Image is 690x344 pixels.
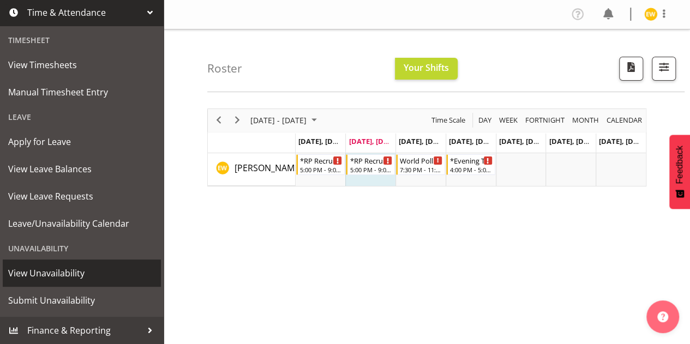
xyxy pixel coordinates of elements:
[3,183,161,210] a: View Leave Requests
[3,51,161,79] a: View Timesheets
[3,106,161,128] div: Leave
[249,113,322,127] button: September 2025
[8,265,155,281] span: View Unavailability
[8,161,155,177] span: View Leave Balances
[400,165,442,174] div: 7:30 PM - 11:30 PM
[571,113,601,127] button: Timeline Month
[27,4,142,21] span: Time & Attendance
[300,155,343,166] div: *RP Recruit Tracks Weeknights
[3,287,161,314] a: Submit Unavailability
[3,259,161,287] a: View Unavailability
[8,215,155,232] span: Leave/Unavailability Calendar
[430,113,466,127] span: Time Scale
[212,113,226,127] button: Previous
[399,136,448,146] span: [DATE], [DATE]
[8,57,155,73] span: View Timesheets
[430,113,467,127] button: Time Scale
[619,57,643,81] button: Download a PDF of the roster according to the set date range.
[652,57,676,81] button: Filter Shifts
[27,322,142,339] span: Finance & Reporting
[450,165,493,174] div: 4:00 PM - 5:00 PM
[249,113,308,127] span: [DATE] - [DATE]
[3,128,161,155] a: Apply for Leave
[499,136,549,146] span: [DATE], [DATE]
[230,113,245,127] button: Next
[549,136,598,146] span: [DATE], [DATE]
[3,237,161,259] div: Unavailability
[350,165,392,174] div: 5:00 PM - 9:00 PM
[3,155,161,183] a: View Leave Balances
[657,311,668,322] img: help-xxl-2.png
[669,135,690,209] button: Feedback - Show survey
[3,210,161,237] a: Leave/Unavailability Calendar
[235,162,302,174] span: [PERSON_NAME]
[207,108,646,186] div: Timeline Week of September 30, 2025
[8,84,155,100] span: Manual Timesheet Entry
[395,58,458,80] button: Your Shifts
[296,154,345,175] div: Enrica Walsh"s event - *RP Recruit Tracks Weeknights Begin From Monday, September 29, 2025 at 5:0...
[571,113,600,127] span: Month
[300,165,343,174] div: 5:00 PM - 9:00 PM
[346,154,395,175] div: Enrica Walsh"s event - *RP Recruit Tracks Weeknights Begin From Tuesday, September 30, 2025 at 5:...
[497,113,520,127] button: Timeline Week
[400,155,442,166] div: World Poll Aust W2 7:30pm~11:30pm
[675,146,685,184] span: Feedback
[228,109,247,132] div: next period
[524,113,567,127] button: Fortnight
[3,29,161,51] div: Timesheet
[3,79,161,106] a: Manual Timesheet Entry
[644,8,657,21] img: enrica-walsh11863.jpg
[446,154,495,175] div: Enrica Walsh"s event - *Evening Training/Briefing 5-9pm Begin From Thursday, October 2, 2025 at 4...
[404,62,449,74] span: Your Shifts
[209,109,228,132] div: previous period
[349,136,398,146] span: [DATE], [DATE]
[396,154,445,175] div: Enrica Walsh"s event - World Poll Aust W2 7:30pm~11:30pm Begin From Wednesday, October 1, 2025 at...
[477,113,493,127] span: Day
[247,109,323,132] div: Sep 29 - Oct 05, 2025
[477,113,494,127] button: Timeline Day
[298,136,348,146] span: [DATE], [DATE]
[498,113,519,127] span: Week
[8,188,155,204] span: View Leave Requests
[207,62,242,75] h4: Roster
[235,161,302,174] a: [PERSON_NAME]
[449,136,499,146] span: [DATE], [DATE]
[296,153,646,186] table: Timeline Week of September 30, 2025
[599,136,649,146] span: [DATE], [DATE]
[350,155,392,166] div: *RP Recruit Tracks Weeknights
[450,155,493,166] div: *Evening Training/Briefing 5-9pm
[8,134,155,150] span: Apply for Leave
[208,153,296,186] td: Enrica Walsh resource
[8,292,155,309] span: Submit Unavailability
[605,113,644,127] button: Month
[605,113,643,127] span: calendar
[524,113,566,127] span: Fortnight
